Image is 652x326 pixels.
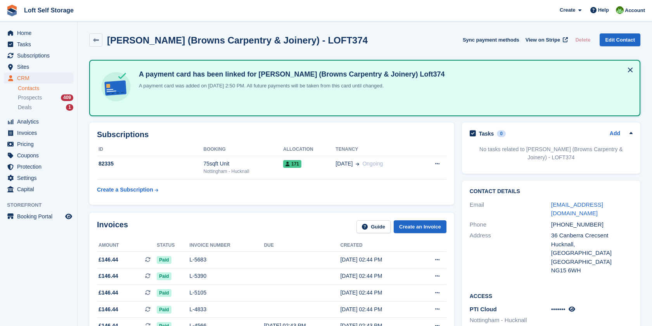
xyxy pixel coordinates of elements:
[4,28,73,38] a: menu
[99,289,118,297] span: £146.44
[18,85,73,92] a: Contacts
[99,256,118,264] span: £146.44
[66,104,73,111] div: 1
[470,316,551,325] li: Nottingham - Hucknall
[204,168,284,175] div: Nottingham - Hucknall
[625,7,645,14] span: Account
[4,73,73,84] a: menu
[560,6,575,14] span: Create
[190,239,264,252] th: Invoice number
[470,188,633,195] h2: Contact Details
[4,127,73,138] a: menu
[497,130,506,137] div: 0
[97,239,157,252] th: Amount
[18,103,73,112] a: Deals 1
[7,201,77,209] span: Storefront
[572,33,593,46] button: Delete
[4,184,73,195] a: menu
[551,231,633,240] div: 36 Canberra Crecsent
[190,289,264,297] div: L-5105
[479,130,494,137] h2: Tasks
[107,35,368,45] h2: [PERSON_NAME] (Browns Carpentry & Joinery) - LOFT374
[190,305,264,314] div: L-4833
[264,239,341,252] th: Due
[470,292,633,300] h2: Access
[551,240,633,258] div: Hucknall, [GEOGRAPHIC_DATA]
[551,201,603,217] a: [EMAIL_ADDRESS][DOMAIN_NAME]
[470,231,551,275] div: Address
[61,94,73,101] div: 409
[136,82,407,90] p: A payment card was added on [DATE] 2:50 PM. All future payments will be taken from this card unti...
[336,160,353,168] span: [DATE]
[522,33,569,46] a: View on Stripe
[97,130,446,139] h2: Subscriptions
[17,116,64,127] span: Analytics
[526,36,560,44] span: View on Stripe
[283,143,336,156] th: Allocation
[17,39,64,50] span: Tasks
[4,61,73,72] a: menu
[97,143,204,156] th: ID
[4,150,73,161] a: menu
[17,28,64,38] span: Home
[157,239,189,252] th: Status
[97,160,204,168] div: 82335
[97,183,158,197] a: Create a Subscription
[6,5,18,16] img: stora-icon-8386f47178a22dfd0bd8f6a31ec36ba5ce8667c1dd55bd0f319d3a0aa187defe.svg
[600,33,640,46] a: Edit Contact
[4,39,73,50] a: menu
[551,306,566,312] span: •••••••
[340,305,417,314] div: [DATE] 02:44 PM
[551,266,633,275] div: NG15 6WH
[190,272,264,280] div: L-5390
[204,160,284,168] div: 75sqft Unit
[64,212,73,221] a: Preview store
[18,104,32,111] span: Deals
[470,145,633,162] p: No tasks related to [PERSON_NAME] (Browns Carpentry & Joinery) - LOFT374
[17,50,64,61] span: Subscriptions
[340,272,417,280] div: [DATE] 02:44 PM
[336,143,418,156] th: Tenancy
[204,143,284,156] th: Booking
[157,289,171,297] span: Paid
[99,70,133,103] img: card-linked-ebf98d0992dc2aeb22e95c0e3c79077019eb2392cfd83c6a337811c24bc77127.svg
[4,139,73,150] a: menu
[470,220,551,229] div: Phone
[97,220,128,233] h2: Invoices
[283,160,301,168] span: 171
[17,211,64,222] span: Booking Portal
[4,116,73,127] a: menu
[99,272,118,280] span: £146.44
[17,61,64,72] span: Sites
[470,306,497,312] span: PTI Cloud
[17,73,64,84] span: CRM
[17,173,64,183] span: Settings
[4,211,73,222] a: menu
[616,6,624,14] img: James Johnson
[362,160,383,167] span: Ongoing
[340,239,417,252] th: Created
[99,305,118,314] span: £146.44
[157,272,171,280] span: Paid
[340,289,417,297] div: [DATE] 02:44 PM
[610,129,620,138] a: Add
[4,173,73,183] a: menu
[21,4,77,17] a: Loft Self Storage
[463,33,519,46] button: Sync payment methods
[18,94,73,102] a: Prospects 409
[17,127,64,138] span: Invoices
[356,220,391,233] a: Guide
[4,161,73,172] a: menu
[190,256,264,264] div: L-5683
[18,94,42,101] span: Prospects
[394,220,446,233] a: Create an Invoice
[136,70,445,79] h4: A payment card has been linked for [PERSON_NAME] (Browns Carpentry & Joinery) Loft374
[470,200,551,218] div: Email
[17,139,64,150] span: Pricing
[340,256,417,264] div: [DATE] 02:44 PM
[157,256,171,264] span: Paid
[17,161,64,172] span: Protection
[17,150,64,161] span: Coupons
[551,220,633,229] div: [PHONE_NUMBER]
[97,186,153,194] div: Create a Subscription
